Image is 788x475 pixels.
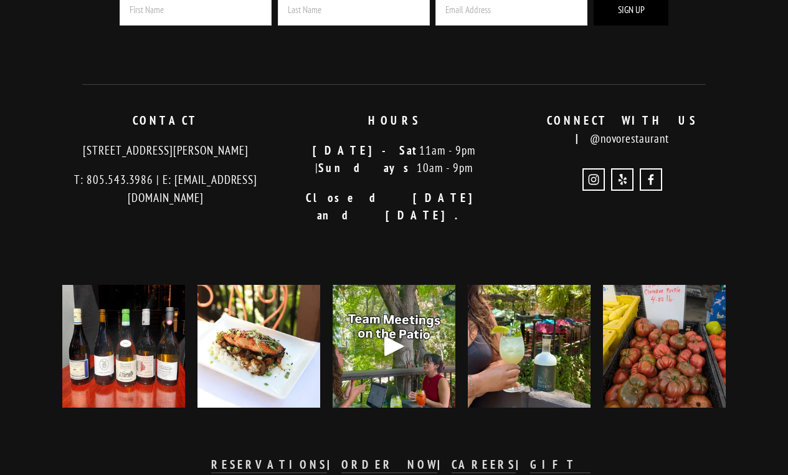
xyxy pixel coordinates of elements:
span: Sign Up [618,4,645,16]
strong: | [516,457,530,472]
div: Play [379,331,409,361]
strong: CAREERS [452,457,516,472]
strong: HOURS [368,113,420,128]
strong: Closed [DATE] and [DATE]. [306,190,495,223]
strong: | [437,457,452,472]
a: Yelp [611,168,634,191]
a: RESERVATIONS [211,457,327,473]
strong: ORDER NOW [341,457,437,472]
a: ORDER NOW [341,457,437,473]
strong: Sundays [318,160,417,175]
strong: CONTACT [133,113,199,128]
strong: CONNECT WITH US | [547,113,711,146]
strong: RESERVATIONS [211,457,327,472]
strong: | [327,457,341,472]
img: Our wine list just got a refresh! Come discover the newest pours waiting for your glass 🍷: &bull;... [62,285,185,408]
p: @novorestaurant [519,112,726,147]
p: T: 805.543.3986 | E: [EMAIL_ADDRESS][DOMAIN_NAME] [62,171,269,206]
p: [STREET_ADDRESS][PERSON_NAME] [62,142,269,160]
a: CAREERS [452,457,516,473]
a: Novo Restaurant and Lounge [640,168,662,191]
p: 11am - 9pm | 10am - 9pm [290,142,497,177]
a: Instagram [582,168,605,191]
img: Cherokee Purple tomatoes, known for their deep, dusky-rose color and rich, complex, and sweet fla... [603,265,726,428]
img: Did you know that you can add SLO based @tobehonestbev's &quot;Focus&quot; CBD to any of our non-... [468,285,591,408]
strong: [DATE]-Sat [313,143,419,158]
img: A summer favorite worth savoring: our ginger soy marinated King Salmon with white sticky rice, mi... [197,269,320,423]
